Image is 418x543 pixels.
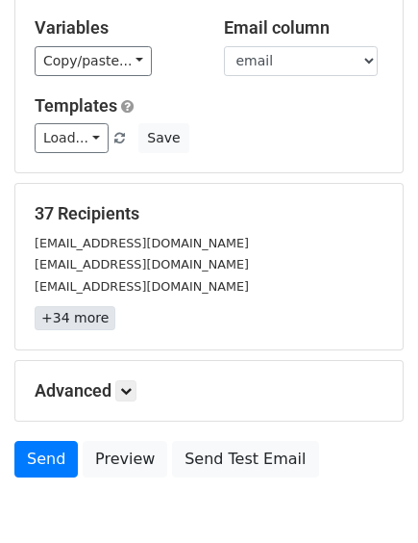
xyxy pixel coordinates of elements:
a: +34 more [35,306,115,330]
a: Send Test Email [172,441,318,478]
a: Load... [35,123,109,153]
div: 聊天小组件 [322,451,418,543]
small: [EMAIL_ADDRESS][DOMAIN_NAME] [35,236,249,250]
h5: Advanced [35,380,383,401]
iframe: Chat Widget [322,451,418,543]
h5: 37 Recipients [35,203,383,224]
a: Templates [35,95,117,116]
a: Copy/paste... [35,46,152,76]
a: Send [14,441,78,478]
a: Preview [83,441,167,478]
button: Save [138,123,188,153]
small: [EMAIL_ADDRESS][DOMAIN_NAME] [35,279,249,294]
small: [EMAIL_ADDRESS][DOMAIN_NAME] [35,257,249,271]
h5: Variables [35,17,195,39]
h5: Email column [224,17,384,39]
